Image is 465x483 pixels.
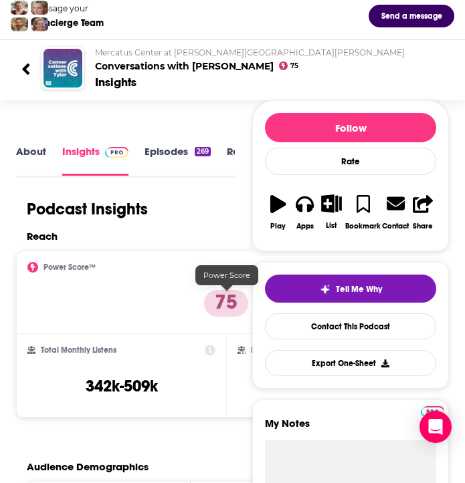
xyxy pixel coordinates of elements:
a: Episodes269 [145,145,211,176]
span: 75 [290,63,298,69]
img: Podchaser Pro [105,147,128,158]
a: Reviews [227,145,280,176]
span: Tell Me Why [336,284,382,295]
div: Rate [265,148,436,175]
h2: Reach [27,230,58,243]
div: List [326,221,337,230]
div: Contact [382,221,409,230]
h2: Conversations with [PERSON_NAME] [95,47,444,72]
p: 75 [204,290,248,317]
div: Concierge Team [33,17,104,29]
img: Sydney Profile [11,1,28,15]
button: List [318,186,345,238]
h2: New Episode Listens [251,345,324,355]
img: tell me why sparkle [320,284,331,295]
button: Share [409,186,436,238]
h1: Podcast Insights [27,199,148,219]
button: Follow [265,113,436,142]
button: Send a message [369,5,454,27]
div: Message your [33,3,104,13]
button: Bookmark [345,186,381,238]
button: Play [265,186,292,238]
img: Jules Profile [31,1,48,15]
div: Open Intercom Messenger [420,411,452,443]
div: Share [413,222,433,230]
img: Podchaser Pro [421,406,444,417]
div: Insights [95,75,136,90]
a: Contact This Podcast [265,313,436,339]
img: Jon Profile [11,17,28,31]
button: Export One-Sheet [265,350,436,376]
div: Power Score [195,265,258,285]
div: 269 [195,147,211,156]
img: Barbara Profile [31,17,48,31]
h2: Audience Demographics [27,460,149,473]
a: Pro website [421,404,444,417]
div: Apps [296,222,314,230]
div: Play [270,222,286,230]
a: Contact [381,186,409,238]
img: Conversations with Tyler [43,49,82,88]
label: My Notes [265,417,436,440]
button: tell me why sparkleTell Me Why [265,275,436,303]
span: Mercatus Center at [PERSON_NAME][GEOGRAPHIC_DATA][PERSON_NAME] [95,47,405,57]
a: About [16,145,46,176]
button: Apps [292,186,318,238]
h2: Total Monthly Listens [41,345,116,355]
h3: 342k-509k [86,376,158,396]
a: InsightsPodchaser Pro [62,145,128,176]
h2: Power Score™ [43,263,96,272]
div: Bookmark [345,222,381,230]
